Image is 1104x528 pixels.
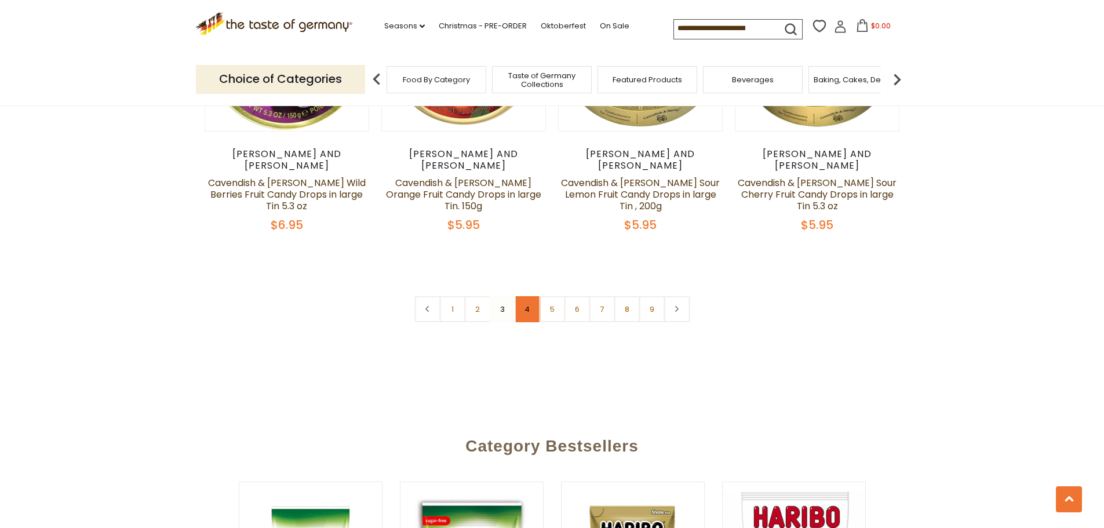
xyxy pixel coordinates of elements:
[639,296,665,322] a: 9
[384,20,425,32] a: Seasons
[539,296,565,322] a: 5
[814,75,903,84] a: Baking, Cakes, Desserts
[600,20,629,32] a: On Sale
[514,296,540,322] a: 4
[208,176,366,213] a: Cavendish & [PERSON_NAME] Wild Berries Fruit Candy Drops in large Tin 5.3 oz
[614,296,640,322] a: 8
[439,296,465,322] a: 1
[801,217,833,233] span: $5.95
[613,75,682,84] a: Featured Products
[196,65,365,93] p: Choice of Categories
[386,176,541,213] a: Cavendish & [PERSON_NAME] Orange Fruit Candy Drops in large Tin. 150g
[464,296,490,322] a: 2
[886,68,909,91] img: next arrow
[205,148,370,172] div: [PERSON_NAME] and [PERSON_NAME]
[558,148,723,172] div: [PERSON_NAME] and [PERSON_NAME]
[561,176,720,213] a: Cavendish & [PERSON_NAME] Sour Lemon Fruit Candy Drops in large Tin , 200g
[403,75,470,84] a: Food By Category
[439,20,527,32] a: Christmas - PRE-ORDER
[365,68,388,91] img: previous arrow
[541,20,586,32] a: Oktoberfest
[849,19,898,37] button: $0.00
[871,21,891,31] span: $0.00
[732,75,774,84] a: Beverages
[738,176,897,213] a: Cavendish & [PERSON_NAME] Sour Cherry Fruit Candy Drops in large Tin 5.3 oz
[624,217,657,233] span: $5.95
[735,148,900,172] div: [PERSON_NAME] and [PERSON_NAME]
[447,217,480,233] span: $5.95
[271,217,303,233] span: $6.95
[150,420,955,467] div: Category Bestsellers
[495,71,588,89] a: Taste of Germany Collections
[564,296,590,322] a: 6
[381,148,546,172] div: [PERSON_NAME] and [PERSON_NAME]
[589,296,615,322] a: 7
